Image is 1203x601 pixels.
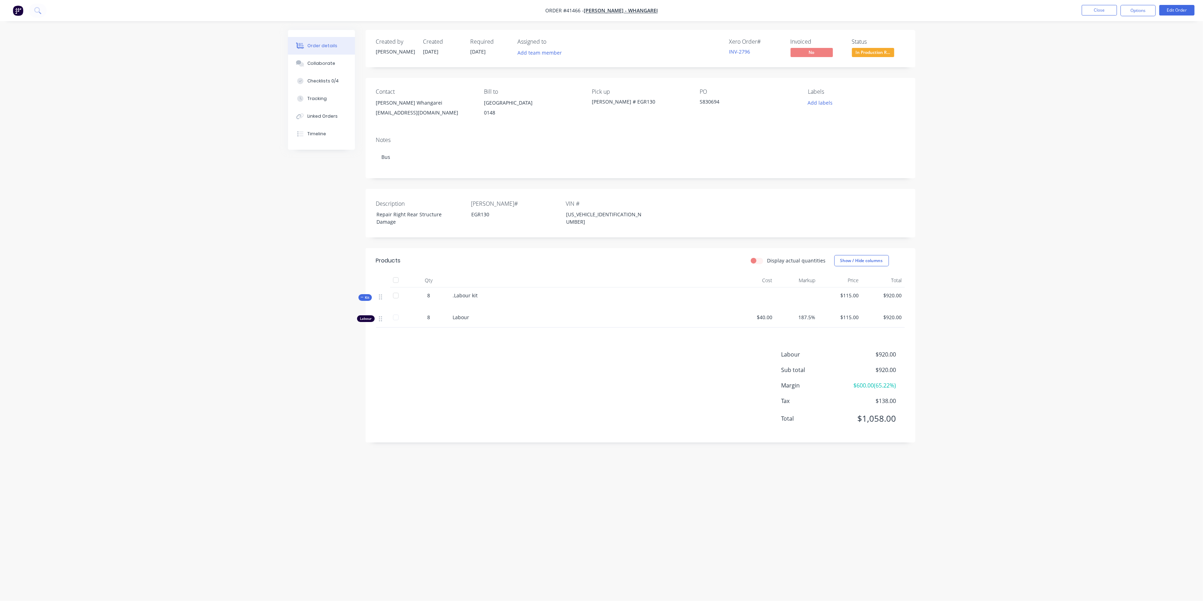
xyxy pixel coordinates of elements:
div: PO [700,88,797,95]
button: Add team member [518,48,566,57]
div: Bus [376,146,905,168]
button: Add team member [514,48,565,57]
span: In Production R... [852,48,894,57]
span: $1,058.00 [844,412,896,425]
div: Created [423,38,462,45]
span: $138.00 [844,397,896,405]
button: Collaborate [288,55,355,72]
button: Close [1082,5,1117,16]
div: Qty [408,273,450,287]
div: Collaborate [307,60,335,67]
div: EGR130 [466,209,554,219]
div: [PERSON_NAME] Whangarei [376,98,473,108]
span: $115.00 [821,292,859,299]
span: No [791,48,833,57]
span: $115.00 [821,314,859,321]
span: $920.00 [864,314,902,321]
img: Factory [13,5,23,16]
div: Checklists 0/4 [307,78,339,84]
button: Linked Orders [288,107,355,125]
div: Timeline [307,131,326,137]
button: Edit Order [1159,5,1195,16]
div: Price [818,273,862,287]
span: $600.00 ( 65.22 %) [844,381,896,390]
div: Assigned to [518,38,588,45]
div: [PERSON_NAME] Whangarei[EMAIL_ADDRESS][DOMAIN_NAME] [376,98,473,120]
div: [PERSON_NAME] # EGR130 [592,98,688,105]
label: Description [376,199,464,208]
button: Timeline [288,125,355,143]
div: Labour [357,315,375,322]
span: 187.5% [778,314,816,321]
button: In Production R... [852,48,894,58]
div: [PERSON_NAME] [376,48,415,55]
div: Total [861,273,905,287]
span: [DATE] [423,48,439,55]
div: Invoiced [791,38,843,45]
div: Created by [376,38,415,45]
span: 8 [428,292,430,299]
div: Status [852,38,905,45]
div: Contact [376,88,473,95]
div: [US_VEHICLE_IDENTIFICATION_NUMBER] [560,209,649,227]
div: Order details [307,43,337,49]
div: Notes [376,137,905,143]
label: Display actual quantities [767,257,826,264]
div: S830694 [700,98,788,108]
div: [GEOGRAPHIC_DATA] [484,98,581,108]
div: Cost [732,273,775,287]
div: [EMAIL_ADDRESS][DOMAIN_NAME] [376,108,473,118]
a: [PERSON_NAME] - Whangarei [584,7,658,14]
span: $40.00 [735,314,773,321]
div: 0148 [484,108,581,118]
div: Xero Order # [729,38,782,45]
div: Markup [775,273,818,287]
span: $920.00 [844,350,896,359]
div: Required [471,38,509,45]
div: Kit [358,294,372,301]
div: Repair Right Rear Structure Damage [371,209,459,227]
span: $920.00 [844,366,896,374]
button: Add labels [804,98,836,107]
span: [DATE] [471,48,486,55]
button: Options [1121,5,1156,16]
button: Checklists 0/4 [288,72,355,90]
button: Tracking [288,90,355,107]
span: .Labour kit [453,292,478,299]
div: Pick up [592,88,688,95]
span: Labour [453,314,469,321]
div: Linked Orders [307,113,338,119]
span: $920.00 [864,292,902,299]
div: [GEOGRAPHIC_DATA]0148 [484,98,581,120]
span: Tax [781,397,844,405]
span: Labour [781,350,844,359]
span: Sub total [781,366,844,374]
label: [PERSON_NAME]# [471,199,559,208]
span: Total [781,414,844,423]
span: Kit [361,295,370,300]
span: Margin [781,381,844,390]
div: Products [376,256,401,265]
button: Show / Hide columns [834,255,889,266]
span: Order #41466 - [545,7,584,14]
span: 8 [428,314,430,321]
button: Order details [288,37,355,55]
div: Labels [808,88,904,95]
div: Bill to [484,88,581,95]
div: Tracking [307,95,327,102]
a: INV-2796 [729,48,750,55]
label: VIN # [566,199,654,208]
